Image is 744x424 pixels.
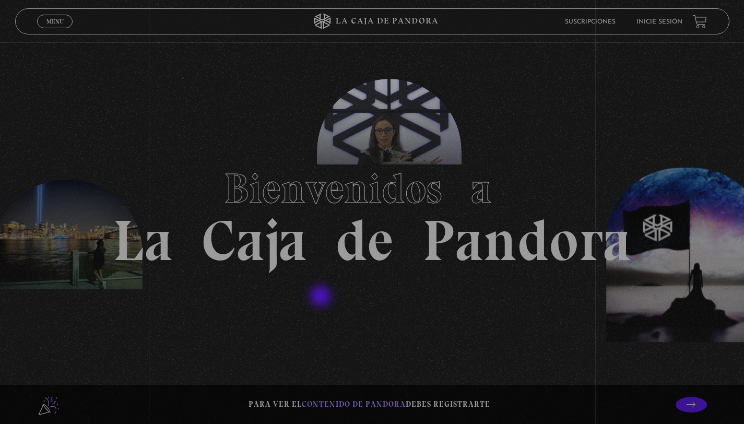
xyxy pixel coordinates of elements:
[636,19,682,25] a: Inicie sesión
[565,19,616,25] a: Suscripciones
[693,15,707,29] a: View your shopping cart
[46,18,64,25] span: Menu
[302,399,406,409] span: contenido de Pandora
[224,163,521,214] span: Bienvenidos a
[113,155,631,269] h1: La Caja de Pandora
[43,27,67,34] span: Cerrar
[249,397,490,411] p: Para ver el debes registrarte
